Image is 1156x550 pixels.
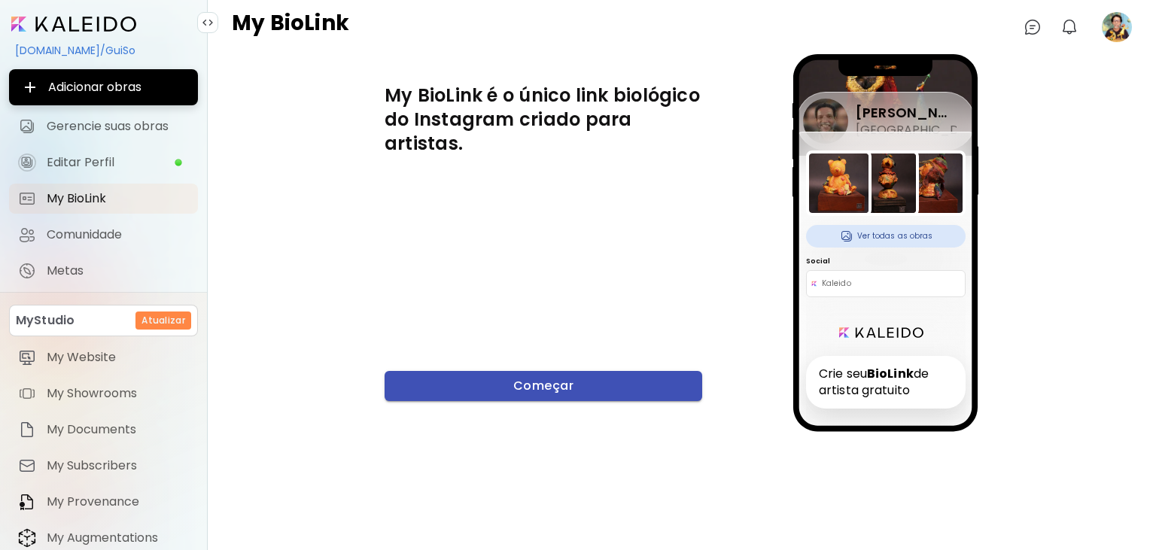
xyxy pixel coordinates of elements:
[806,257,966,266] p: Social
[47,458,189,473] span: My Subscribers
[9,38,198,63] div: [DOMAIN_NAME]/GuiSo
[822,275,851,292] p: Kaleido
[9,342,198,372] a: itemMy Website
[18,262,36,280] img: Metas icon
[9,487,198,517] a: itemMy Provenance
[47,386,189,401] span: My Showrooms
[811,281,817,287] img: Kaleido
[18,384,36,403] img: item
[232,12,349,42] h4: My BioLink
[9,378,198,409] a: itemMy Showrooms
[18,528,36,548] img: item
[9,69,198,105] button: Adicionar obras
[47,119,189,134] span: Gerencie suas obras
[47,494,189,509] span: My Provenance
[397,378,690,394] span: Começar
[809,153,869,213] img: https://cdn.kaleido.art/CDN/Artwork/175912/Thumbnail/large.webp?updated=779686
[47,263,189,278] span: Metas
[9,415,198,445] a: itemMy Documents
[18,457,36,475] img: item
[141,314,185,327] h6: Atualizar
[47,350,189,365] span: My Website
[9,111,198,141] a: Gerencie suas obras iconGerencie suas obras
[9,220,198,250] a: Comunidade iconComunidade
[867,365,914,382] strong: BioLink
[385,174,702,352] iframe: Meu BioLink (Portuguese)
[21,78,186,96] span: Adicionar obras
[1057,14,1082,40] button: bellIcon
[47,155,174,170] span: Editar Perfil
[9,451,198,481] a: itemMy Subscribers
[47,227,189,242] span: Comunidade
[47,422,189,437] span: My Documents
[18,226,36,244] img: Comunidade icon
[18,493,36,511] img: item
[839,327,924,338] img: logo
[18,117,36,135] img: Gerencie suas obras icon
[47,530,189,545] span: My Augmentations
[806,225,966,248] h4: Ver todas as obras
[856,104,957,122] h4: [PERSON_NAME]
[856,153,915,213] img: https://cdn.kaleido.art/CDN/Artwork/175911/Thumbnail/medium.webp?updated=779677
[1024,18,1042,36] img: chatIcon
[9,147,198,178] a: iconcompleteEditar Perfil
[47,191,189,206] span: My BioLink
[839,225,854,248] img: Available
[803,99,957,144] div: [PERSON_NAME][GEOGRAPHIC_DATA], [GEOGRAPHIC_DATA]
[839,327,933,338] a: logo
[903,153,963,213] img: https://cdn.kaleido.art/CDN/Artwork/175910/Thumbnail/medium.webp?updated=779673
[806,225,966,248] div: AvailableVer todas as obras
[385,84,702,156] p: My BioLink é o único link biológico do Instagram criado para artistas.
[18,190,36,208] img: My BioLink icon
[806,356,966,409] h6: Crie seu de artista gratuito
[856,122,957,138] h5: [GEOGRAPHIC_DATA], [GEOGRAPHIC_DATA]
[385,371,702,401] button: Começar
[9,184,198,214] a: completeMy BioLink iconMy BioLink
[16,311,75,330] p: MyStudio
[18,348,36,366] img: item
[9,256,198,286] a: completeMetas iconMetas
[1060,18,1078,36] img: bellIcon
[18,421,36,439] img: item
[202,17,214,29] img: collapse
